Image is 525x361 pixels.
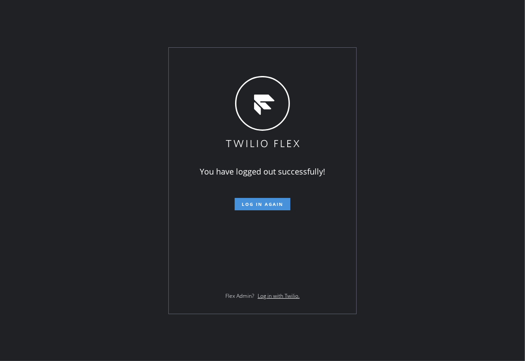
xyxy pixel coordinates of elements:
span: Log in again [242,201,283,207]
span: Flex Admin? [225,292,254,300]
button: Log in again [235,198,290,210]
a: Log in with Twilio. [258,292,300,300]
span: You have logged out successfully! [200,166,325,177]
